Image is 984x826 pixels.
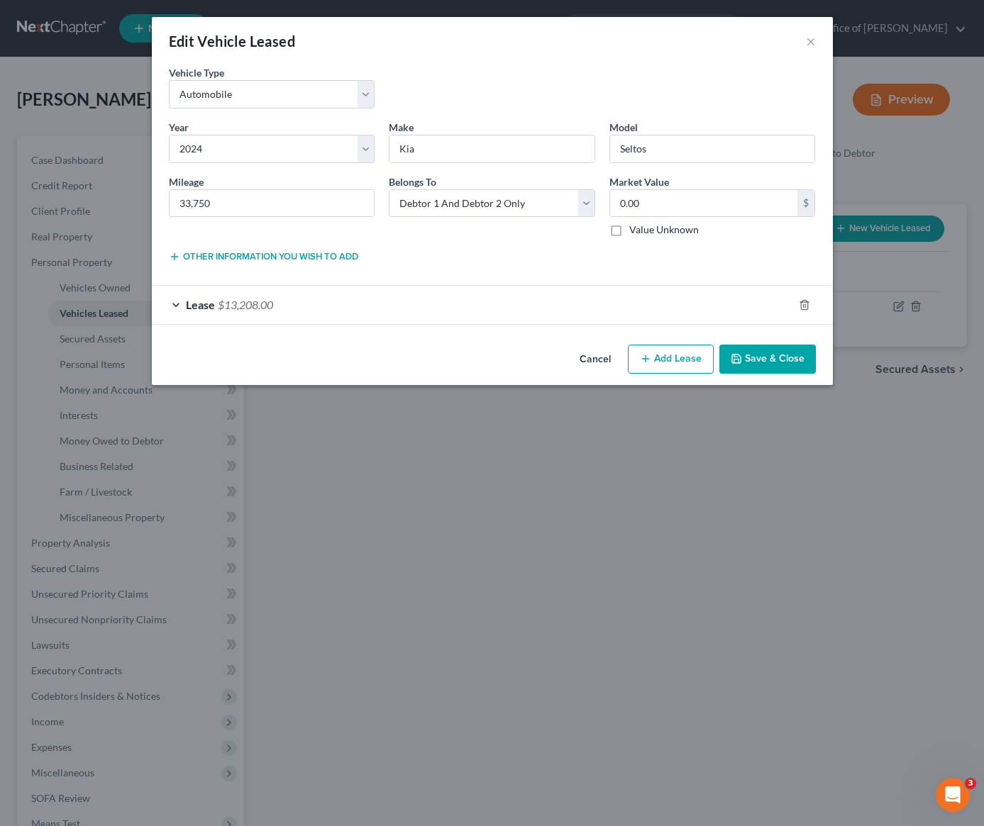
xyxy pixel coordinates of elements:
[806,33,816,50] button: ×
[389,135,595,162] input: ex. Nissan
[218,298,273,311] span: $13,208.00
[609,174,669,189] label: Market Value
[610,190,798,217] input: 0.00
[628,345,714,374] button: Add Lease
[169,121,189,133] span: Year
[169,251,358,262] button: Other information you wish to add
[568,346,622,374] button: Cancel
[610,135,815,162] input: ex. Altima
[609,121,638,133] span: Model
[169,31,296,51] div: Edit Vehicle Leased
[169,174,204,189] label: Mileage
[629,223,699,237] label: Value Unknown
[186,298,215,311] span: Lease
[936,778,970,812] iframe: Intercom live chat
[797,190,814,217] div: $
[389,121,414,133] span: Make
[719,345,816,374] button: Save & Close
[169,67,224,79] span: Vehicle Type
[389,176,436,188] span: Belongs To
[170,190,375,217] input: --
[965,778,976,789] span: 3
